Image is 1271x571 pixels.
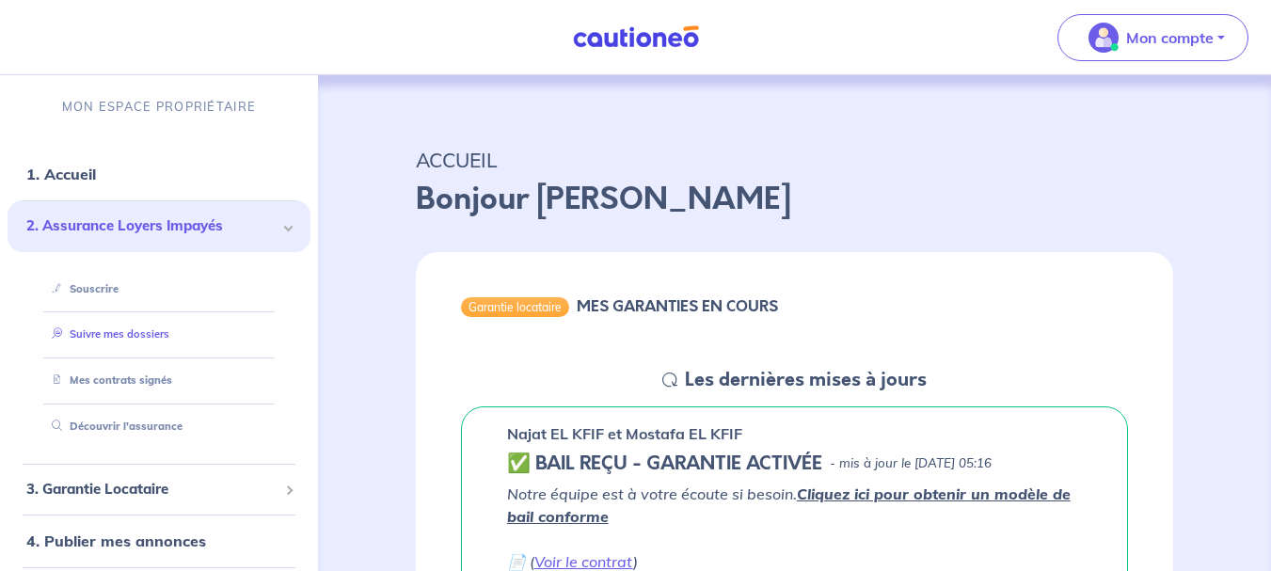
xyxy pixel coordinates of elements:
a: 4. Publier mes annonces [26,531,206,550]
img: illu_account_valid_menu.svg [1088,23,1119,53]
a: Découvrir l'assurance [44,420,183,433]
div: Découvrir l'assurance [30,411,288,442]
a: Mes contrats signés [44,373,172,387]
div: 3. Garantie Locataire [8,471,310,508]
em: 📄 ( ) [507,552,638,571]
p: Najat EL KFIF et Mostafa EL KFIF [507,422,742,445]
a: 1. Accueil [26,165,96,183]
h6: MES GARANTIES EN COURS [577,297,778,315]
span: 2. Assurance Loyers Impayés [26,215,278,237]
div: 2. Assurance Loyers Impayés [8,200,310,252]
div: Souscrire [30,274,288,305]
p: - mis à jour le [DATE] 05:16 [830,454,992,473]
div: 4. Publier mes annonces [8,522,310,560]
div: Garantie locataire [461,297,569,316]
div: state: CONTRACT-VALIDATED, Context: IN-LANDLORD,IS-GL-CAUTION-IN-LANDLORD [507,452,1082,475]
p: Mon compte [1126,26,1214,49]
a: Cliquez ici pour obtenir un modèle de bail conforme [507,484,1071,526]
a: Suivre mes dossiers [44,327,169,341]
h5: Les dernières mises à jours [685,369,927,391]
span: 3. Garantie Locataire [26,479,278,500]
em: Notre équipe est à votre écoute si besoin. [507,484,1071,526]
p: MON ESPACE PROPRIÉTAIRE [62,98,256,116]
p: Bonjour [PERSON_NAME] [416,177,1173,222]
button: illu_account_valid_menu.svgMon compte [1057,14,1248,61]
h5: ✅ BAIL REÇU - GARANTIE ACTIVÉE [507,452,822,475]
p: ACCUEIL [416,143,1173,177]
a: Voir le contrat [534,552,633,571]
div: Suivre mes dossiers [30,319,288,350]
div: 1. Accueil [8,155,310,193]
img: Cautioneo [565,25,707,49]
div: Mes contrats signés [30,365,288,396]
a: Souscrire [44,282,119,295]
